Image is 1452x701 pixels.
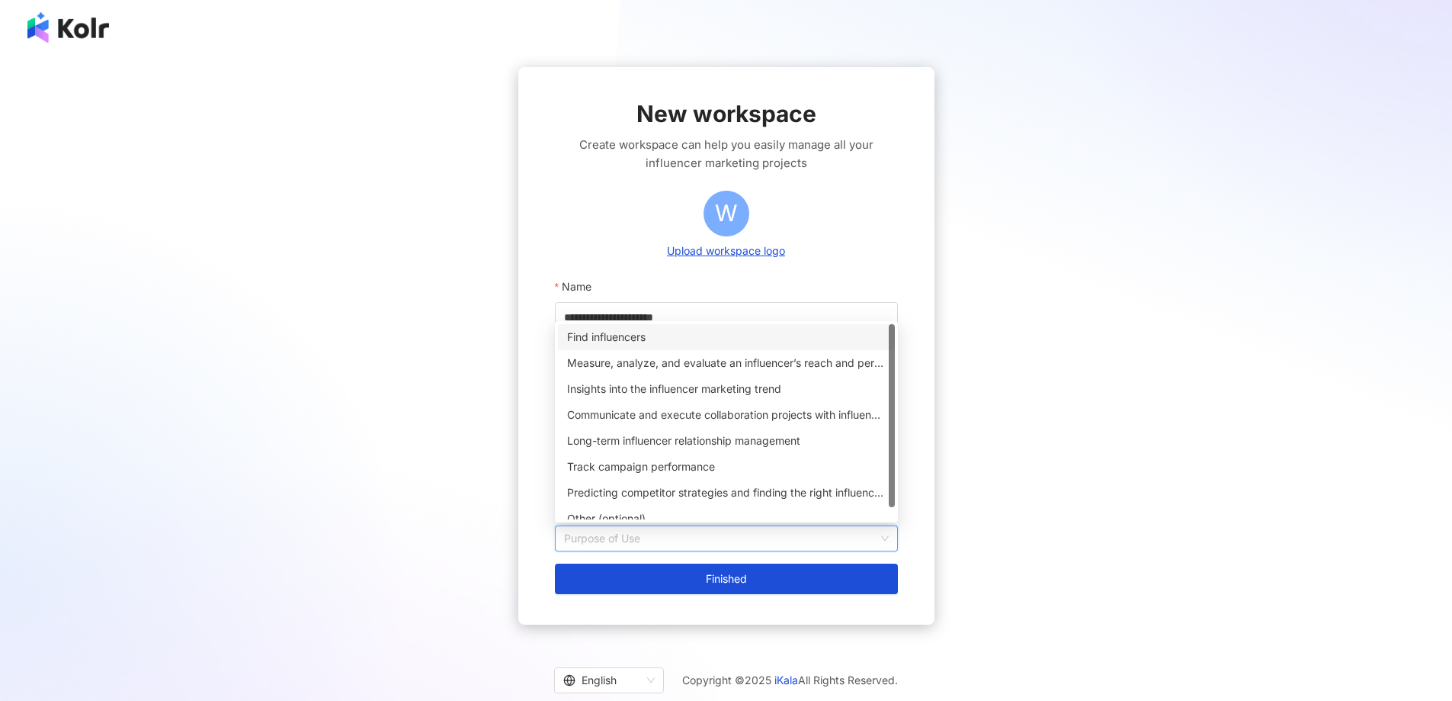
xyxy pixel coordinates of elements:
span: Create workspace can help you easily manage all your influencer marketing projects [555,136,898,172]
span: Copyright © 2025 All Rights Reserved. [682,671,898,690]
div: Insights into the influencer marketing trend [558,376,895,402]
div: Predicting competitor strategies and finding the right influencers [567,484,886,501]
div: Other (optional) [567,510,886,527]
div: Long-term influencer relationship management [567,432,886,449]
a: iKala [774,674,798,687]
span: New workspace [636,98,816,130]
div: Insights into the influencer marketing trend [567,381,886,397]
button: Upload workspace logo [662,243,790,259]
div: Predicting competitor strategies and finding the right influencers [558,480,895,506]
img: logo [27,12,109,43]
label: Name [555,272,602,302]
div: Find influencers [558,324,895,350]
button: Finished [555,564,898,594]
div: Measure, analyze, and evaluate an influencer’s reach and performance on social media [558,350,895,376]
span: W [715,195,738,231]
div: English [563,668,641,693]
div: Long-term influencer relationship management [558,428,895,454]
div: Measure, analyze, and evaluate an influencer’s reach and performance on social media [567,355,886,371]
div: Find influencers [567,329,886,346]
div: Track campaign performance [558,454,895,480]
div: Communicate and execute collaboration projects with influencers [567,407,886,423]
input: Name [555,302,898,333]
div: Other (optional) [558,506,895,532]
div: Communicate and execute collaboration projects with influencers [558,402,895,428]
span: Finished [706,573,747,585]
div: Track campaign performance [567,458,886,475]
